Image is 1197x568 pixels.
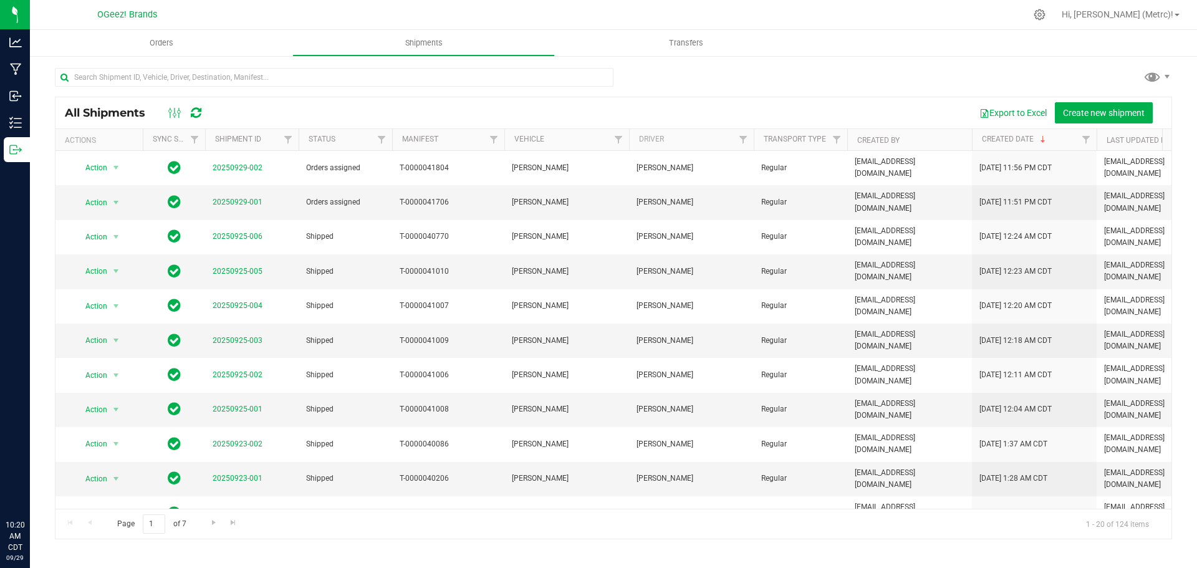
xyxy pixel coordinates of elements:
span: T-0000040003 [400,508,497,519]
span: Regular [761,335,840,347]
span: Action [74,194,108,211]
span: Regular [761,196,840,208]
span: Shipped [306,335,385,347]
span: In Sync [168,435,181,453]
span: [EMAIL_ADDRESS][DOMAIN_NAME] [855,432,964,456]
span: Action [74,401,108,418]
a: 20250925-002 [213,370,262,379]
span: Action [74,297,108,315]
span: [PERSON_NAME] [512,196,622,208]
span: [DATE] 1:28 AM CDT [979,473,1047,484]
span: Orders [133,37,190,49]
span: [DATE] 1:37 AM CDT [979,438,1047,450]
span: [PERSON_NAME] [637,508,746,519]
span: [DATE] 12:23 AM CDT [979,266,1052,277]
span: Create new shipment [1063,108,1145,118]
span: [PERSON_NAME] [512,508,622,519]
a: Shipment ID [215,135,261,143]
span: Shipped [306,231,385,243]
span: select [108,435,124,453]
span: [EMAIL_ADDRESS][DOMAIN_NAME] [855,501,964,525]
a: 20250925-001 [213,405,262,413]
a: Manifest [402,135,438,143]
a: Filter [1076,129,1097,150]
a: 20250923-001 [213,474,262,483]
span: [DATE] 12:18 AM CDT [979,335,1052,347]
a: Go to the next page [204,514,223,531]
span: [EMAIL_ADDRESS][DOMAIN_NAME] [855,294,964,318]
a: Created By [857,136,900,145]
span: Orders assigned [306,162,385,174]
span: T-0000041804 [400,162,497,174]
a: 20250929-001 [213,198,262,206]
a: Status [309,135,335,143]
span: In Sync [168,159,181,176]
a: 20250929-002 [213,163,262,172]
a: Filter [608,129,629,150]
inline-svg: Manufacturing [9,63,22,75]
span: [EMAIL_ADDRESS][DOMAIN_NAME] [855,156,964,180]
inline-svg: Inbound [9,90,22,102]
span: Shipped [306,508,385,519]
a: Transport Type [764,135,826,143]
span: T-0000040206 [400,473,497,484]
span: [PERSON_NAME] [637,162,746,174]
a: Orders [30,30,292,56]
span: [DATE] 12:20 AM CDT [979,300,1052,312]
span: [DATE] 11:51 PM CDT [979,196,1052,208]
button: Create new shipment [1055,102,1153,123]
span: Action [74,504,108,522]
span: select [108,194,124,211]
a: Created Date [982,135,1048,143]
span: [PERSON_NAME] [512,300,622,312]
a: Vehicle [514,135,544,143]
span: Action [74,228,108,246]
span: Regular [761,403,840,415]
span: In Sync [168,262,181,280]
span: Regular [761,369,840,381]
a: 20250925-004 [213,301,262,310]
span: [DATE] 11:56 PM CDT [979,162,1052,174]
span: T-0000040770 [400,231,497,243]
span: [DATE] 12:24 AM CDT [979,231,1052,243]
span: Regular [761,162,840,174]
span: Action [74,262,108,280]
span: T-0000041006 [400,369,497,381]
a: Last Updated By [1107,136,1170,145]
a: Filter [278,129,299,150]
a: Filter [185,129,205,150]
span: In Sync [168,297,181,314]
span: Action [74,332,108,349]
span: 1 - 20 of 124 items [1076,514,1159,533]
span: [PERSON_NAME] [512,473,622,484]
a: Go to the last page [224,514,243,531]
span: [PERSON_NAME] [637,403,746,415]
span: [DATE] 1:44 AM CDT [979,508,1047,519]
span: [EMAIL_ADDRESS][DOMAIN_NAME] [855,398,964,421]
span: [PERSON_NAME] [512,231,622,243]
span: In Sync [168,193,181,211]
span: select [108,228,124,246]
span: In Sync [168,400,181,418]
a: Transfers [555,30,817,56]
span: [EMAIL_ADDRESS][DOMAIN_NAME] [855,467,964,491]
span: Regular [761,266,840,277]
span: [EMAIL_ADDRESS][DOMAIN_NAME] [855,329,964,352]
span: T-0000041007 [400,300,497,312]
span: Shipped [306,403,385,415]
span: [EMAIL_ADDRESS][DOMAIN_NAME] [855,225,964,249]
span: [EMAIL_ADDRESS][DOMAIN_NAME] [855,259,964,283]
span: [EMAIL_ADDRESS][DOMAIN_NAME] [855,363,964,387]
span: select [108,262,124,280]
a: 20250923-002 [213,440,262,448]
span: Hi, [PERSON_NAME] (Metrc)! [1062,9,1173,19]
span: Shipped [306,369,385,381]
p: 09/29 [6,553,24,562]
span: select [108,297,124,315]
th: Driver [629,129,754,151]
button: Export to Excel [971,102,1055,123]
span: Shipped [306,473,385,484]
a: 20250925-003 [213,336,262,345]
span: In Sync [168,332,181,349]
span: [PERSON_NAME] [637,369,746,381]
